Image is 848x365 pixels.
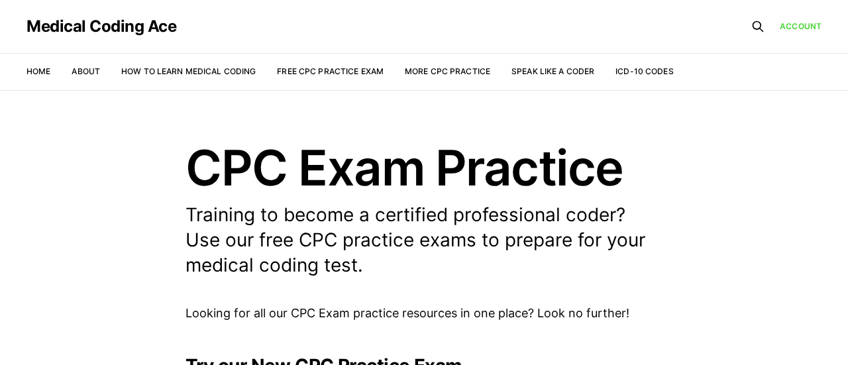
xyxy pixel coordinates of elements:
[615,66,673,76] a: ICD-10 Codes
[405,66,490,76] a: More CPC Practice
[277,66,384,76] a: Free CPC Practice Exam
[780,20,821,32] a: Account
[26,66,50,76] a: Home
[26,19,176,34] a: Medical Coding Ace
[185,143,662,192] h1: CPC Exam Practice
[121,66,256,76] a: How to Learn Medical Coding
[185,304,662,323] p: Looking for all our CPC Exam practice resources in one place? Look no further!
[72,66,100,76] a: About
[185,203,662,278] p: Training to become a certified professional coder? Use our free CPC practice exams to prepare for...
[511,66,594,76] a: Speak Like a Coder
